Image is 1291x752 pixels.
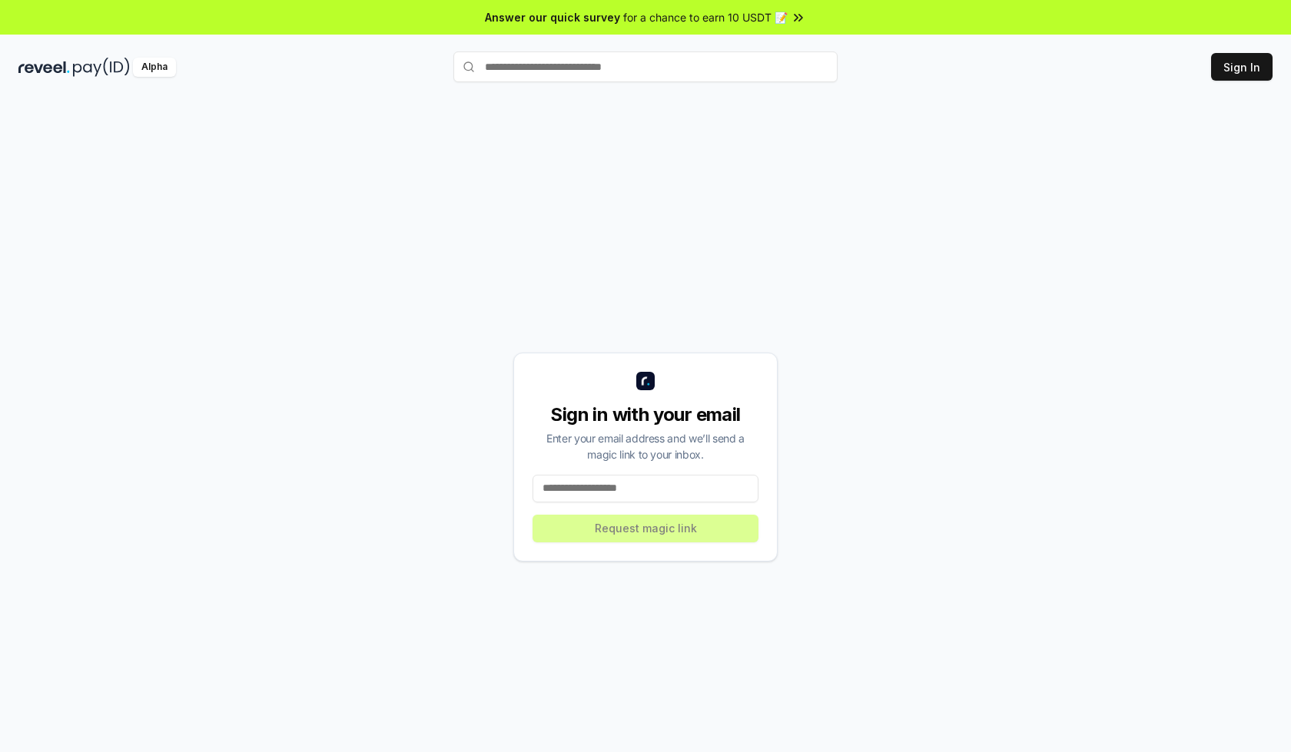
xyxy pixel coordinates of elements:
[18,58,70,77] img: reveel_dark
[636,372,655,390] img: logo_small
[1211,53,1273,81] button: Sign In
[533,430,758,462] div: Enter your email address and we’ll send a magic link to your inbox.
[485,9,620,25] span: Answer our quick survey
[133,58,176,77] div: Alpha
[623,9,788,25] span: for a chance to earn 10 USDT 📝
[73,58,130,77] img: pay_id
[533,403,758,427] div: Sign in with your email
